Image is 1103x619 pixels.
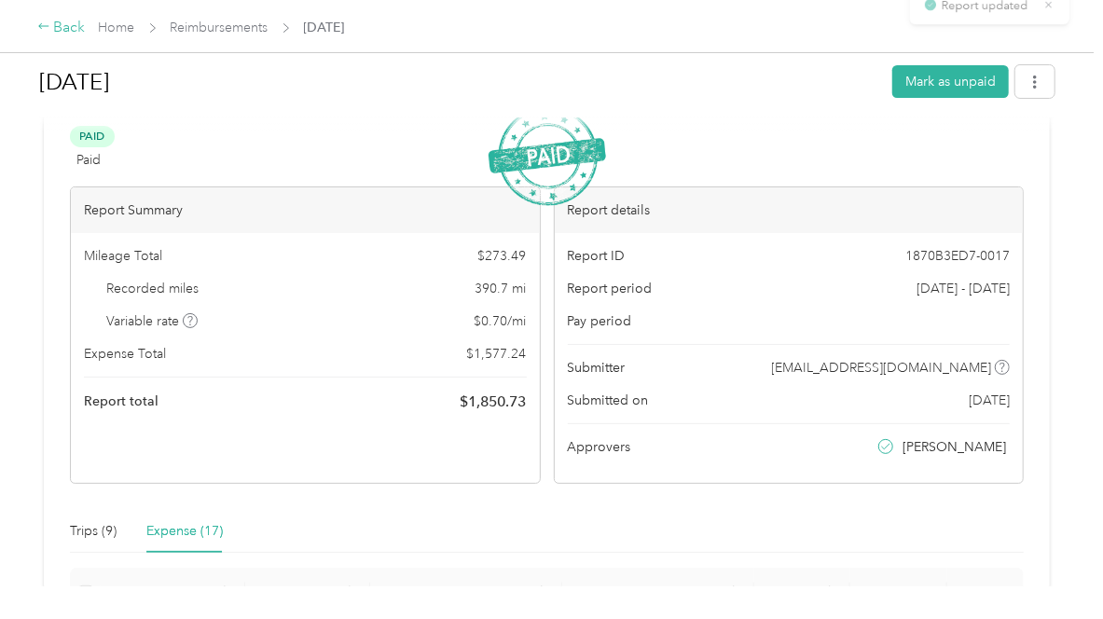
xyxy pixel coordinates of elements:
[577,585,724,600] span: Category
[568,358,626,378] span: Submitter
[568,391,649,410] span: Submitted on
[370,568,562,619] th: Merchant
[850,568,946,619] th: Notes
[562,568,754,619] th: Category
[146,521,223,542] div: Expense (17)
[903,437,1007,457] span: [PERSON_NAME]
[304,18,345,37] span: [DATE]
[476,279,527,298] span: 390.7 mi
[769,585,820,600] span: Photo
[84,246,162,266] span: Mileage Total
[84,392,159,411] span: Report total
[568,246,626,266] span: Report ID
[536,583,547,594] span: caret-up
[84,344,166,364] span: Expense Total
[905,246,1010,266] span: 1870B3ED7-0017
[568,279,653,298] span: Report period
[39,60,879,104] h1: Aug 2025
[568,437,631,457] span: Approvers
[219,583,230,594] span: caret-up
[555,187,1024,233] div: Report details
[475,311,527,331] span: $ 0.70 / mi
[999,515,1103,619] iframe: Everlance-gr Chat Button Frame
[568,311,632,331] span: Pay period
[754,568,850,619] th: Photo
[101,568,245,619] th: Expense Date
[70,126,115,147] span: Paid
[37,17,86,39] div: Back
[245,568,370,619] th: Amount
[917,279,1010,298] span: [DATE] - [DATE]
[478,246,527,266] span: $ 273.49
[728,583,739,594] span: caret-up
[772,358,992,378] span: [EMAIL_ADDRESS][DOMAIN_NAME]
[71,187,540,233] div: Report Summary
[824,583,835,594] span: caret-up
[489,106,606,206] img: PaidStamp
[116,585,215,600] span: Expense Date
[171,20,269,35] a: Reimbursements
[76,150,101,170] span: Paid
[947,568,1025,619] th: Tags
[892,65,1009,98] button: Mark as unpaid
[260,585,340,600] span: Amount
[107,311,199,331] span: Variable rate
[107,279,200,298] span: Recorded miles
[969,391,1010,410] span: [DATE]
[99,20,135,35] a: Home
[461,391,527,413] span: $ 1,850.73
[467,344,527,364] span: $ 1,577.24
[385,585,532,600] span: Merchant
[962,585,1010,600] div: Tags
[344,583,355,594] span: caret-up
[70,521,117,542] div: Trips (9)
